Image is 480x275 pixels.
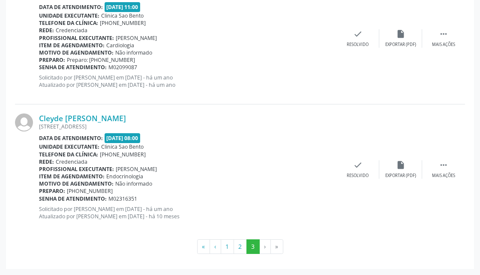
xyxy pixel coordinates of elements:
[106,173,143,180] span: Endocrinologia
[347,173,369,179] div: Resolvido
[39,56,65,64] b: Preparo:
[15,113,33,131] img: img
[39,42,105,49] b: Item de agendamento:
[39,12,99,19] b: Unidade executante:
[221,239,234,254] button: Go to page 1
[39,134,103,142] b: Data de atendimento:
[210,239,221,254] button: Go to previous page
[432,173,455,179] div: Mais ações
[39,173,105,180] b: Item de agendamento:
[115,180,152,187] span: Não informado
[353,160,363,170] i: check
[234,239,247,254] button: Go to page 2
[100,151,146,158] span: [PHONE_NUMBER]
[39,113,126,123] a: Cleyde [PERSON_NAME]
[56,158,87,165] span: Credenciada
[39,74,336,89] p: Solicitado por [PERSON_NAME] em [DATE] - há um ano Atualizado por [PERSON_NAME] em [DATE] - há um...
[39,158,54,165] b: Rede:
[106,42,134,49] span: Cardiologia
[116,165,157,173] span: [PERSON_NAME]
[396,29,405,39] i: insert_drive_file
[101,143,144,150] span: Clinica Sao Bento
[246,239,260,254] button: Go to page 3
[67,56,135,64] span: Preparo: [PHONE_NUMBER]
[100,19,146,27] span: [PHONE_NUMBER]
[39,165,114,173] b: Profissional executante:
[39,123,336,130] div: [STREET_ADDRESS]
[39,27,54,34] b: Rede:
[67,187,113,195] span: [PHONE_NUMBER]
[39,187,65,195] b: Preparo:
[432,42,455,48] div: Mais ações
[39,64,107,71] b: Senha de atendimento:
[39,151,98,158] b: Telefone da clínica:
[15,239,465,254] ul: Pagination
[39,205,336,220] p: Solicitado por [PERSON_NAME] em [DATE] - há um ano Atualizado por [PERSON_NAME] em [DATE] - há 10...
[108,195,137,202] span: M02316351
[39,19,98,27] b: Telefone da clínica:
[108,64,137,71] span: M02099087
[39,3,103,11] b: Data de atendimento:
[439,160,448,170] i: 
[396,160,405,170] i: insert_drive_file
[39,49,114,56] b: Motivo de agendamento:
[115,49,152,56] span: Não informado
[56,27,87,34] span: Credenciada
[439,29,448,39] i: 
[197,239,210,254] button: Go to first page
[39,34,114,42] b: Profissional executante:
[353,29,363,39] i: check
[116,34,157,42] span: [PERSON_NAME]
[105,2,141,12] span: [DATE] 11:00
[105,133,141,143] span: [DATE] 08:00
[39,180,114,187] b: Motivo de agendamento:
[385,173,416,179] div: Exportar (PDF)
[385,42,416,48] div: Exportar (PDF)
[39,143,99,150] b: Unidade executante:
[101,12,144,19] span: Clinica Sao Bento
[347,42,369,48] div: Resolvido
[39,195,107,202] b: Senha de atendimento:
